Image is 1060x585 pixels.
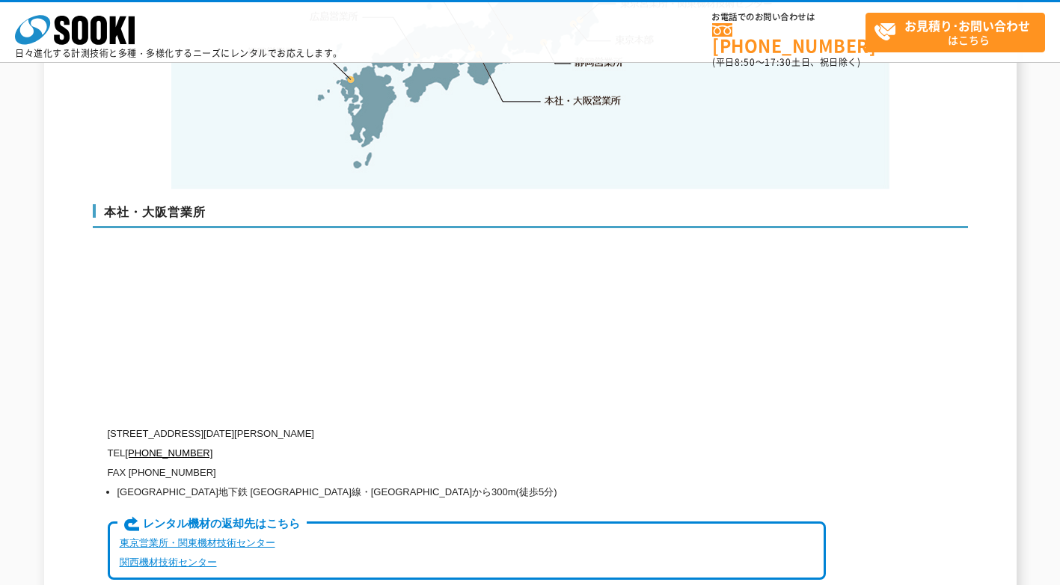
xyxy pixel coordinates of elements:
[108,463,826,483] p: FAX [PHONE_NUMBER]
[117,516,307,533] span: レンタル機材の返却先はこちら
[108,444,826,463] p: TEL
[117,483,826,502] li: [GEOGRAPHIC_DATA]地下鉄 [GEOGRAPHIC_DATA]線・[GEOGRAPHIC_DATA]から300m(徒歩5分)
[712,55,860,69] span: (平日 ～ 土日、祝日除く)
[543,93,622,108] a: 本社・大阪営業所
[904,16,1030,34] strong: お見積り･お問い合わせ
[866,13,1045,52] a: お見積り･お問い合わせはこちら
[712,13,866,22] span: お電話でのお問い合わせは
[120,537,275,548] a: 東京営業所・関東機材技術センター
[874,13,1044,51] span: はこちら
[765,55,791,69] span: 17:30
[15,49,343,58] p: 日々進化する計測技術と多種・多様化するニーズにレンタルでお応えします。
[712,23,866,54] a: [PHONE_NUMBER]
[735,55,756,69] span: 8:50
[125,447,212,459] a: [PHONE_NUMBER]
[93,204,968,228] h3: 本社・大阪営業所
[108,424,826,444] p: [STREET_ADDRESS][DATE][PERSON_NAME]
[120,557,217,568] a: 関西機材技術センター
